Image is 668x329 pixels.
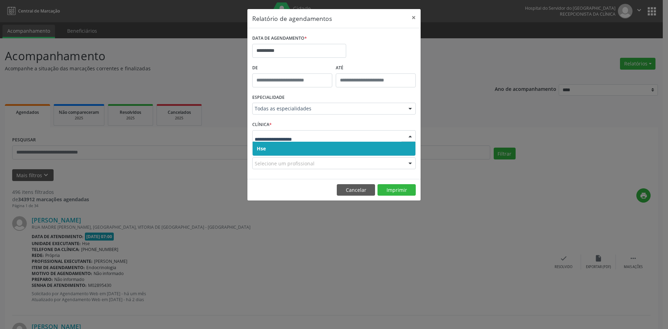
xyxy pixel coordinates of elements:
[252,92,285,103] label: ESPECIALIDADE
[377,184,416,196] button: Imprimir
[255,160,315,167] span: Selecione um profissional
[252,33,307,44] label: DATA DE AGENDAMENTO
[252,14,332,23] h5: Relatório de agendamentos
[407,9,421,26] button: Close
[255,105,401,112] span: Todas as especialidades
[337,184,375,196] button: Cancelar
[336,63,416,73] label: ATÉ
[252,63,332,73] label: De
[257,145,266,152] span: Hse
[252,119,272,130] label: CLÍNICA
